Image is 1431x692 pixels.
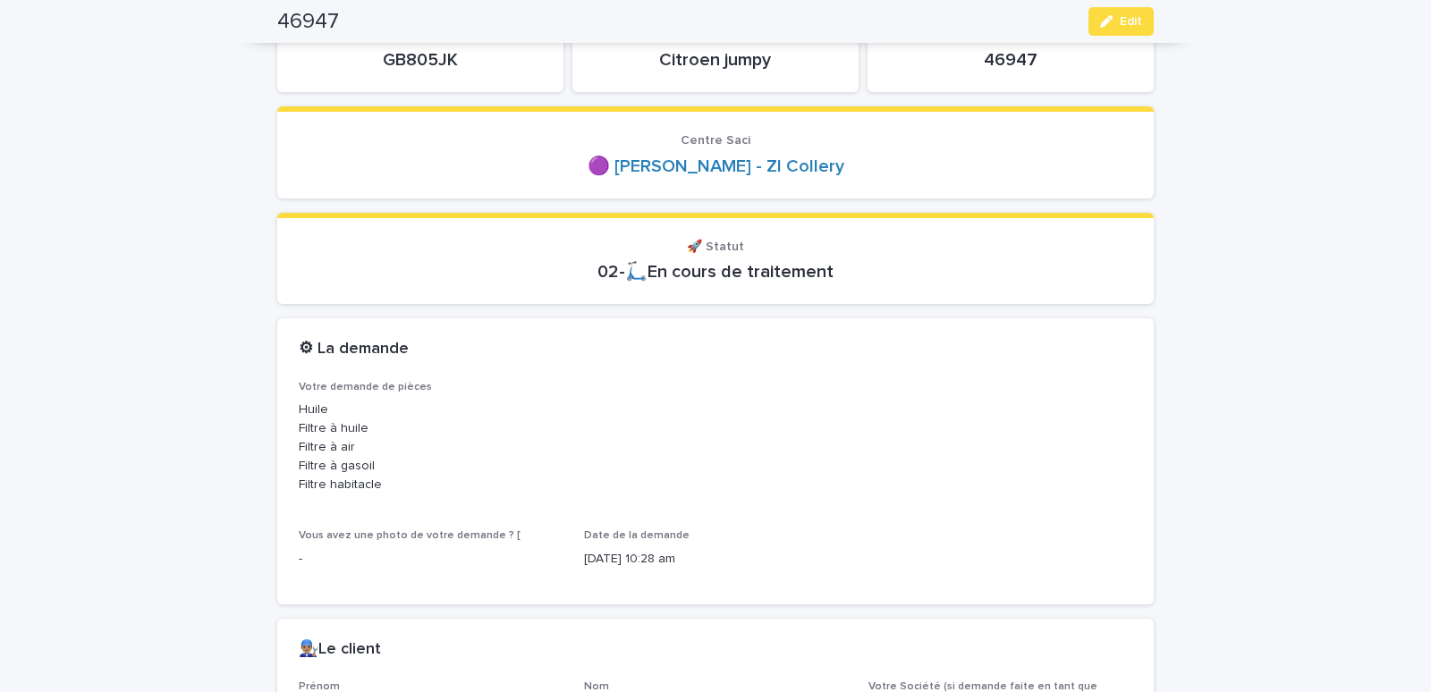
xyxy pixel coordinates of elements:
[1088,7,1154,36] button: Edit
[299,681,340,692] span: Prénom
[889,49,1132,71] p: 46947
[299,640,381,660] h2: 👨🏽‍🔧Le client
[299,382,432,392] span: Votre demande de pièces
[687,241,744,253] span: 🚀 Statut
[1120,15,1142,28] span: Edit
[299,530,521,541] span: Vous avez une photo de votre demande ? [
[299,49,542,71] p: GB805JK
[584,550,848,569] p: [DATE] 10:28 am
[299,340,409,359] h2: ⚙ La demande
[594,49,837,71] p: Citroen jumpy
[588,156,844,177] a: 🟣 [PERSON_NAME] - ZI Collery
[299,261,1132,283] p: 02-🛴En cours de traitement
[299,401,1132,494] p: Huile Filtre à huile Filtre à air Filtre à gasoil Filtre habitacle
[277,9,339,35] h2: 46947
[584,681,609,692] span: Nom
[299,550,563,569] p: -
[584,530,690,541] span: Date de la demande
[681,134,750,147] span: Centre Saci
